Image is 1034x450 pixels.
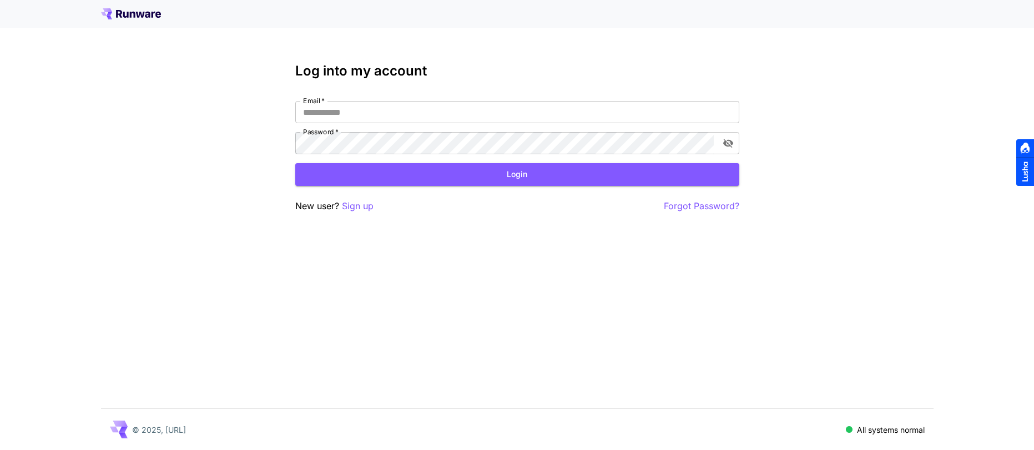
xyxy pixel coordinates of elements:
p: © 2025, [URL] [132,424,186,436]
label: Password [303,127,339,136]
button: toggle password visibility [718,133,738,153]
button: Forgot Password? [664,199,739,213]
label: Email [303,96,325,105]
p: All systems normal [857,424,925,436]
p: New user? [295,199,374,213]
button: Sign up [342,199,374,213]
h3: Log into my account [295,63,739,79]
button: Login [295,163,739,186]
